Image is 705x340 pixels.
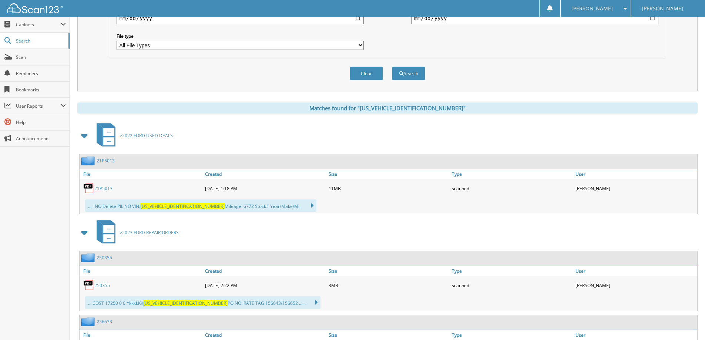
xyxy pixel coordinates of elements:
[81,317,97,326] img: folder2.png
[642,6,683,11] span: [PERSON_NAME]
[203,330,327,340] a: Created
[16,54,66,60] span: Scan
[203,266,327,276] a: Created
[143,300,228,306] span: [US_VEHICLE_IDENTIFICATION_NUMBER]
[83,183,94,194] img: PDF.png
[92,121,173,150] a: z2022 FORD USED DEALS
[85,199,316,212] div: ... : NO Delete PII: NO VIN: Mileage: 6772 Stock# Year/Make/M...
[16,21,61,28] span: Cabinets
[77,102,698,114] div: Matches found for "[US_VEHICLE_IDENTIFICATION_NUMBER]"
[450,330,574,340] a: Type
[327,181,450,196] div: 11MB
[327,169,450,179] a: Size
[668,304,705,340] iframe: Chat Widget
[80,266,203,276] a: File
[450,169,574,179] a: Type
[574,266,697,276] a: User
[350,67,383,80] button: Clear
[7,3,63,13] img: scan123-logo-white.svg
[80,169,203,179] a: File
[16,135,66,142] span: Announcements
[327,266,450,276] a: Size
[97,158,115,164] a: 21P5013
[117,33,364,39] label: File type
[203,278,327,293] div: [DATE] 2:22 PM
[80,330,203,340] a: File
[411,12,658,24] input: end
[203,169,327,179] a: Created
[120,132,173,139] span: z2022 FORD USED DEALS
[120,229,179,236] span: z2023 FORD REPAIR ORDERS
[450,278,574,293] div: scanned
[327,330,450,340] a: Size
[574,169,697,179] a: User
[117,12,364,24] input: start
[16,119,66,125] span: Help
[203,181,327,196] div: [DATE] 1:18 PM
[327,278,450,293] div: 3MB
[97,255,112,261] a: 250355
[450,181,574,196] div: scanned
[16,70,66,77] span: Reminders
[16,38,65,44] span: Search
[81,156,97,165] img: folder2.png
[574,330,697,340] a: User
[94,185,113,192] a: 21P5013
[392,67,425,80] button: Search
[92,218,179,247] a: z2023 FORD REPAIR ORDERS
[85,296,320,309] div: ... COST 17250 0 0 *kkkkKK PO NO. RATE TAG 156643/156652 ......
[571,6,613,11] span: [PERSON_NAME]
[140,203,225,209] span: [US_VEHICLE_IDENTIFICATION_NUMBER]
[16,87,66,93] span: Bookmarks
[83,280,94,291] img: PDF.png
[94,282,110,289] a: 250355
[81,253,97,262] img: folder2.png
[574,181,697,196] div: [PERSON_NAME]
[450,266,574,276] a: Type
[97,319,112,325] a: 236633
[574,278,697,293] div: [PERSON_NAME]
[16,103,61,109] span: User Reports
